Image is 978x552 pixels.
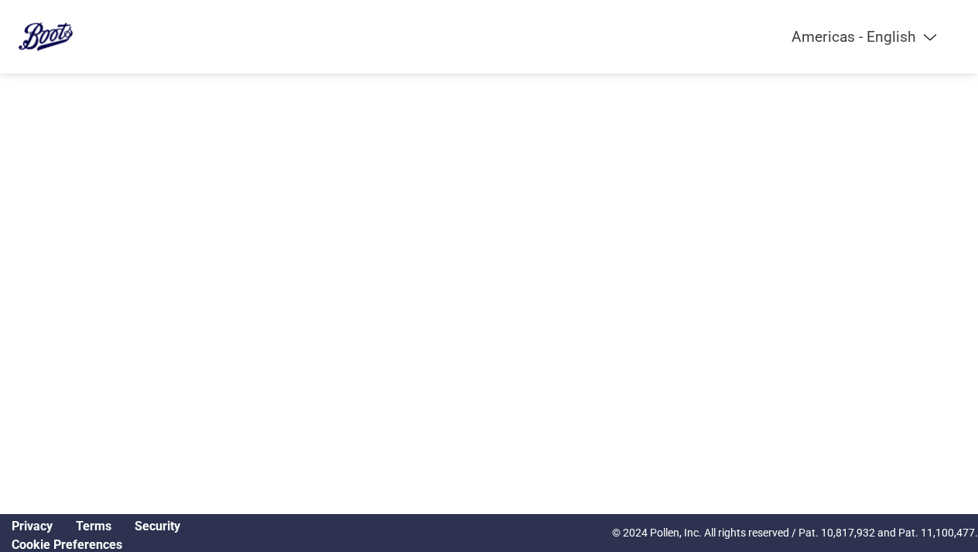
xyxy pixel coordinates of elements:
[12,15,80,58] img: Boots
[12,537,122,552] a: Cookie Preferences, opens a dedicated popup modal window
[12,519,53,533] a: Privacy
[135,519,180,533] a: Security
[76,519,111,533] a: Terms
[612,525,978,541] p: © 2024 Pollen, Inc. All rights reserved / Pat. 10,817,932 and Pat. 11,100,477.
